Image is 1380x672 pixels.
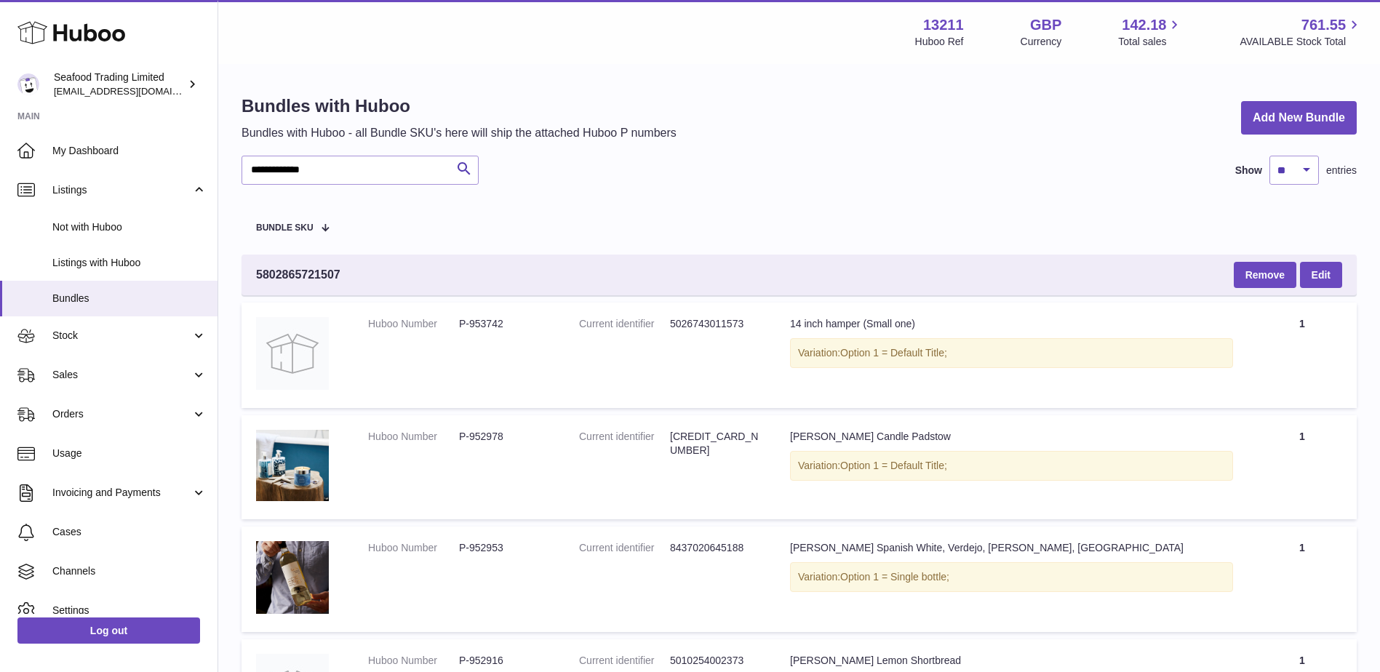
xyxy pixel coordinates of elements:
[368,317,459,331] dt: Huboo Number
[54,71,185,98] div: Seafood Trading Limited
[1118,35,1183,49] span: Total sales
[242,95,677,118] h1: Bundles with Huboo
[790,430,1233,444] div: [PERSON_NAME] Candle Padstow
[17,617,200,644] a: Log out
[52,183,191,197] span: Listings
[17,73,39,95] img: online@rickstein.com
[256,267,340,283] span: 5802865721507
[1235,164,1262,177] label: Show
[459,654,550,668] dd: P-952916
[790,541,1233,555] div: [PERSON_NAME] Spanish White, Verdejo, [PERSON_NAME], [GEOGRAPHIC_DATA]
[256,430,329,501] img: Jill Stein Candle Padstow
[790,451,1233,481] div: Variation:
[52,144,207,158] span: My Dashboard
[1021,35,1062,49] div: Currency
[1248,415,1357,519] td: 1
[579,654,670,668] dt: Current identifier
[790,317,1233,331] div: 14 inch hamper (Small one)
[256,317,329,390] img: 14 inch hamper (Small one)
[1248,527,1357,632] td: 1
[1240,15,1363,49] a: 761.55 AVAILABLE Stock Total
[840,347,947,359] span: Option 1 = Default Title;
[52,447,207,460] span: Usage
[670,654,761,668] dd: 5010254002373
[790,654,1233,668] div: [PERSON_NAME] Lemon Shortbread
[52,604,207,617] span: Settings
[256,223,314,233] span: Bundle SKU
[52,407,191,421] span: Orders
[52,292,207,305] span: Bundles
[915,35,964,49] div: Huboo Ref
[579,430,670,457] dt: Current identifier
[1240,35,1363,49] span: AVAILABLE Stock Total
[670,317,761,331] dd: 5026743011573
[579,541,670,555] dt: Current identifier
[840,571,949,583] span: Option 1 = Single bottle;
[1241,101,1357,135] a: Add New Bundle
[256,541,329,614] img: Rick Stein's Spanish White, Verdejo, D.O Rueda, Spain
[368,654,459,668] dt: Huboo Number
[54,85,214,97] span: [EMAIL_ADDRESS][DOMAIN_NAME]
[459,430,550,444] dd: P-952978
[52,486,191,500] span: Invoicing and Payments
[1118,15,1183,49] a: 142.18 Total sales
[840,460,947,471] span: Option 1 = Default Title;
[1122,15,1166,35] span: 142.18
[1248,303,1357,408] td: 1
[670,430,761,457] dd: [CREDIT_CARD_NUMBER]
[459,541,550,555] dd: P-952953
[459,317,550,331] dd: P-953742
[790,338,1233,368] div: Variation:
[52,525,207,539] span: Cases
[579,317,670,331] dt: Current identifier
[368,541,459,555] dt: Huboo Number
[52,368,191,382] span: Sales
[52,256,207,270] span: Listings with Huboo
[1030,15,1061,35] strong: GBP
[52,329,191,343] span: Stock
[923,15,964,35] strong: 13211
[1326,164,1357,177] span: entries
[1301,15,1346,35] span: 761.55
[242,125,677,141] p: Bundles with Huboo - all Bundle SKU's here will ship the attached Huboo P numbers
[1234,262,1296,288] button: Remove
[52,220,207,234] span: Not with Huboo
[790,562,1233,592] div: Variation:
[52,564,207,578] span: Channels
[670,541,761,555] dd: 8437020645188
[368,430,459,444] dt: Huboo Number
[1300,262,1342,288] a: Edit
